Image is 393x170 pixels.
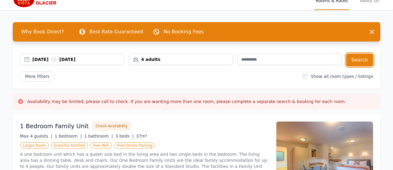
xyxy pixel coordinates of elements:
span: 3 beds | [115,134,134,138]
p: No Booking Fees [164,28,204,35]
div: [DATE] [DATE] [32,56,124,62]
span: Larger Room [20,142,49,148]
h3: 1 Bedroom Family Unit [20,122,89,130]
span: 1 bathroom | [84,134,113,138]
span: Free Onsite Parking [114,142,155,148]
span: Free WiFi [90,142,112,148]
span: More Filters [20,71,55,82]
button: Check Availability [92,122,131,131]
span: Max 4 guests | [20,134,52,138]
label: Show all room types / listings [311,74,373,79]
span: 37m² [136,134,147,138]
h3: Availability may be limited, please call to check. If you are wanting more than one room, please ... [27,98,346,105]
span: Why Book Direct? [16,26,69,38]
div: 4 adults [129,56,232,62]
span: Good for Families [51,142,88,148]
span: 1 bedroom | [55,134,82,138]
button: Search [346,54,373,66]
p: Best Rate Guaranteed [89,28,143,35]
